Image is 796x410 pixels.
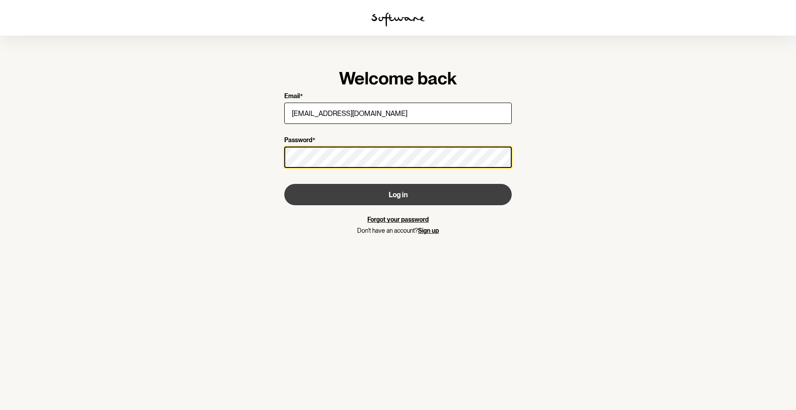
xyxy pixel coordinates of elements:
[284,227,512,235] p: Don't have an account?
[418,227,439,234] a: Sign up
[371,12,425,27] img: software logo
[367,216,429,223] a: Forgot your password
[284,184,512,205] button: Log in
[284,136,312,145] p: Password
[284,92,300,101] p: Email
[284,68,512,89] h1: Welcome back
